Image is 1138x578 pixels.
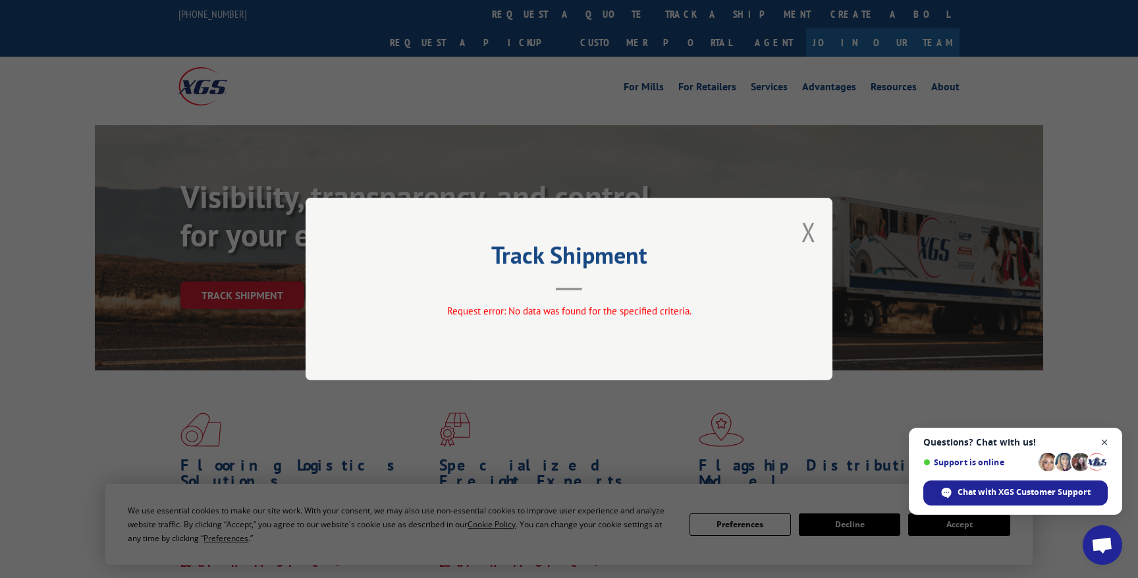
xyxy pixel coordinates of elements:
[958,486,1091,498] span: Chat with XGS Customer Support
[371,246,767,271] h2: Track Shipment
[447,304,691,317] span: Request error: No data was found for the specified criteria.
[923,437,1108,448] span: Questions? Chat with us!
[1083,525,1122,565] a: Open chat
[923,480,1108,506] span: Chat with XGS Customer Support
[801,214,816,249] button: Close modal
[923,457,1034,467] span: Support is online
